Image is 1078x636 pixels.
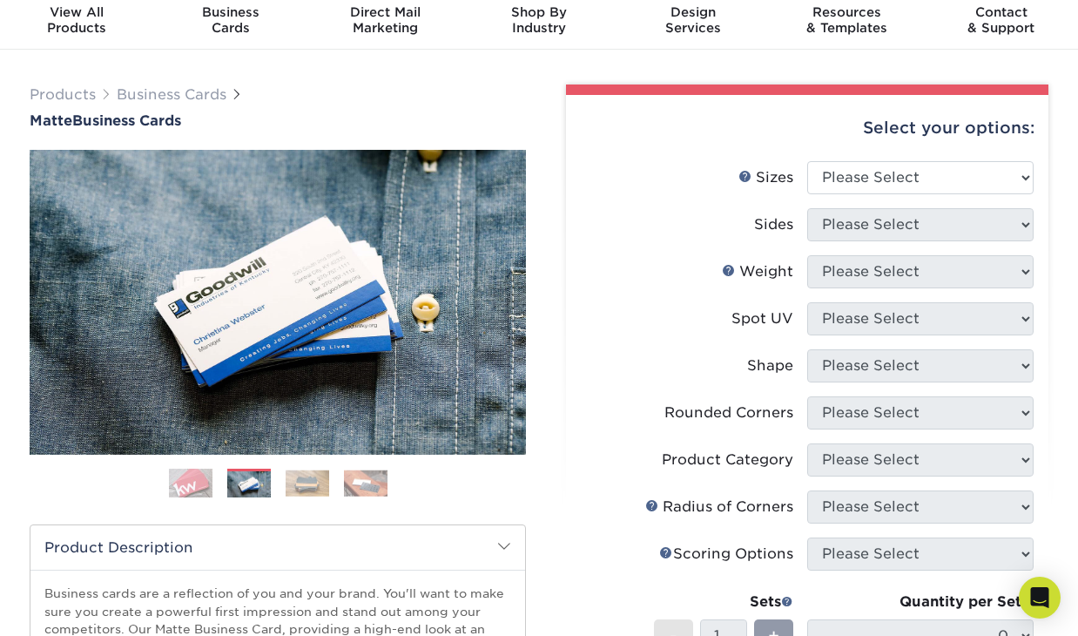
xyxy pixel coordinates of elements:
[924,4,1078,36] div: & Support
[117,86,226,103] a: Business Cards
[731,308,793,329] div: Spot UV
[722,261,793,282] div: Weight
[30,86,96,103] a: Products
[308,4,462,20] span: Direct Mail
[286,470,329,497] img: Business Cards 03
[738,167,793,188] div: Sizes
[924,4,1078,20] span: Contact
[645,497,793,518] div: Radius of Corners
[747,355,793,376] div: Shape
[308,4,462,36] div: Marketing
[659,544,793,565] div: Scoring Options
[770,4,924,20] span: Resources
[227,471,271,498] img: Business Cards 02
[30,150,526,455] img: Matte 02
[754,214,793,235] div: Sides
[616,4,770,36] div: Services
[662,450,793,470] div: Product Category
[580,95,1034,161] div: Select your options:
[30,525,525,570] h2: Product Description
[154,4,308,20] span: Business
[154,4,308,36] div: Cards
[462,4,616,20] span: Shop By
[169,462,212,505] img: Business Cards 01
[654,592,793,612] div: Sets
[807,592,1034,612] div: Quantity per Set
[462,4,616,36] div: Industry
[30,112,526,129] a: MatteBusiness Cards
[30,112,526,129] h1: Business Cards
[30,112,72,129] span: Matte
[664,403,793,423] div: Rounded Corners
[616,4,770,20] span: Design
[344,470,387,497] img: Business Cards 04
[770,4,924,36] div: & Templates
[1019,577,1061,619] div: Open Intercom Messenger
